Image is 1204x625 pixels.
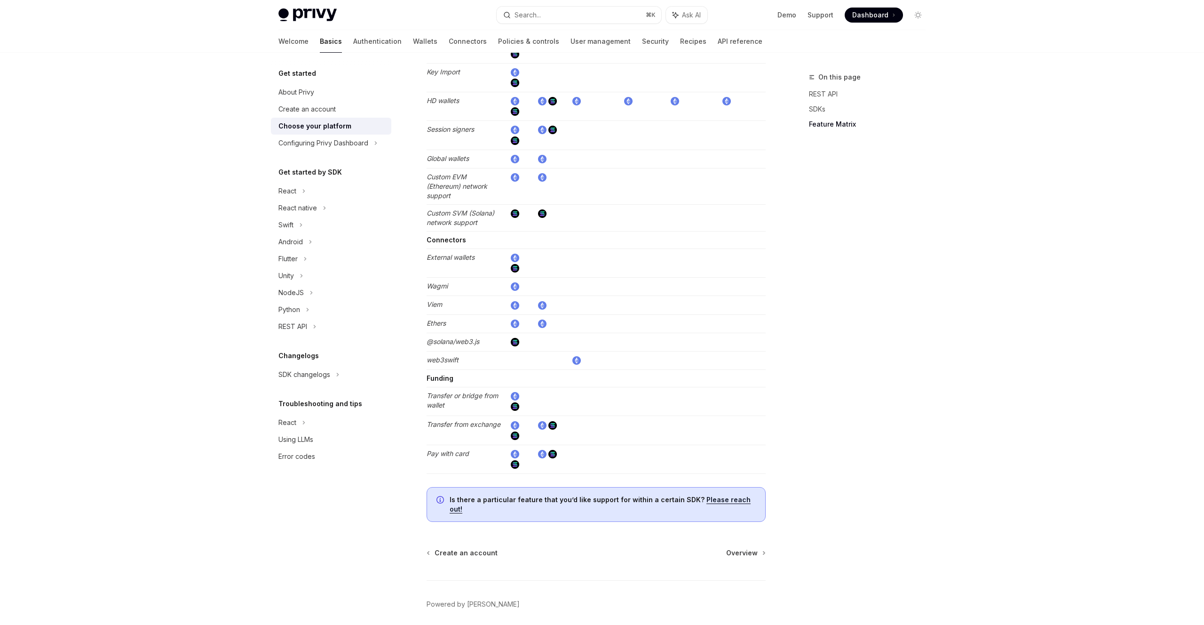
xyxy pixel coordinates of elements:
[278,287,304,298] div: NodeJS
[278,219,293,231] div: Swift
[511,392,519,401] img: ethereum.png
[511,209,519,218] img: solana.png
[515,9,541,21] div: Search...
[511,155,519,163] img: ethereum.png
[726,548,765,558] a: Overview
[427,282,448,290] em: Wagmi
[278,202,317,214] div: React native
[278,68,316,79] h5: Get started
[572,97,581,105] img: ethereum.png
[278,30,309,53] a: Welcome
[427,319,446,327] em: Ethers
[818,72,861,83] span: On this page
[682,10,701,20] span: Ask AI
[450,496,705,504] strong: Is there a particular feature that you’d like support for within a certain SDK?
[511,432,519,440] img: solana.png
[278,120,351,132] div: Choose your platform
[413,30,437,53] a: Wallets
[436,496,446,505] svg: Info
[278,434,313,445] div: Using LLMs
[718,30,762,53] a: API reference
[278,167,342,178] h5: Get started by SDK
[278,270,294,281] div: Unity
[777,10,796,20] a: Demo
[511,320,519,328] img: ethereum.png
[624,97,633,105] img: ethereum.png
[511,254,519,262] img: ethereum.png
[538,155,547,163] img: ethereum.png
[427,68,460,76] em: Key Import
[278,185,296,197] div: React
[427,356,459,364] em: web3swift
[427,374,453,382] strong: Funding
[511,264,519,272] img: solana.png
[538,450,547,458] img: ethereum.png
[538,421,547,430] img: ethereum.png
[511,79,519,87] img: solana.png
[278,369,330,380] div: SDK changelogs
[427,253,475,261] em: External wallets
[278,350,319,361] h5: Changelogs
[511,338,519,346] img: solana.png
[809,117,933,132] a: Feature Matrix
[845,8,903,23] a: Dashboard
[427,125,474,133] em: Session signers
[449,30,487,53] a: Connectors
[511,136,519,145] img: solana.png
[852,10,888,20] span: Dashboard
[427,337,479,345] em: @solana/web3.js
[278,8,337,22] img: light logo
[353,30,402,53] a: Authentication
[671,97,679,105] img: ethereum.png
[271,448,391,465] a: Error codes
[666,7,707,24] button: Ask AI
[726,548,758,558] span: Overview
[646,11,656,19] span: ⌘ K
[450,496,751,513] a: Please reach out!
[271,84,391,101] a: About Privy
[498,30,559,53] a: Policies & controls
[271,101,391,118] a: Create an account
[538,173,547,182] img: ethereum.png
[427,300,442,308] em: Viem
[511,450,519,458] img: ethereum.png
[427,392,498,409] em: Transfer or bridge from wallet
[809,102,933,117] a: SDKs
[278,87,314,98] div: About Privy
[511,68,519,77] img: ethereum.png
[497,7,661,24] button: Search...⌘K
[278,321,307,332] div: REST API
[511,50,519,58] img: solana.png
[427,600,520,609] a: Powered by [PERSON_NAME]
[320,30,342,53] a: Basics
[278,398,362,409] h5: Troubleshooting and tips
[271,118,391,135] a: Choose your platform
[548,126,557,134] img: solana.png
[427,209,494,226] em: Custom SVM (Solana) network support
[278,137,368,149] div: Configuring Privy Dashboard
[722,97,731,105] img: ethereum.png
[427,236,466,244] strong: Connectors
[271,431,391,448] a: Using LLMs
[435,548,498,558] span: Create an account
[808,10,833,20] a: Support
[278,253,298,264] div: Flutter
[572,356,581,365] img: ethereum.png
[511,282,519,291] img: ethereum.png
[427,96,459,104] em: HD wallets
[427,154,469,162] em: Global wallets
[538,126,547,134] img: ethereum.png
[809,87,933,102] a: REST API
[428,548,498,558] a: Create an account
[548,421,557,430] img: solana.png
[570,30,631,53] a: User management
[427,173,487,200] em: Custom EVM (Ethereum) network support
[538,97,547,105] img: ethereum.png
[538,209,547,218] img: solana.png
[538,301,547,310] img: ethereum.png
[680,30,706,53] a: Recipes
[511,301,519,310] img: ethereum.png
[511,107,519,116] img: solana.png
[548,97,557,105] img: solana.png
[511,421,519,430] img: ethereum.png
